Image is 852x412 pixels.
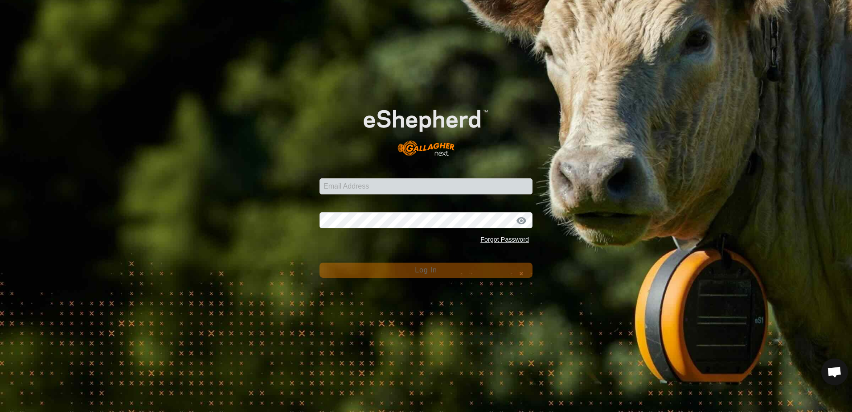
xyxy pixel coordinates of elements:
[319,263,532,278] button: Log In
[341,92,511,165] img: E-shepherd Logo
[319,178,532,194] input: Email Address
[821,358,848,385] div: Open chat
[480,236,529,243] a: Forgot Password
[415,266,437,274] span: Log In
